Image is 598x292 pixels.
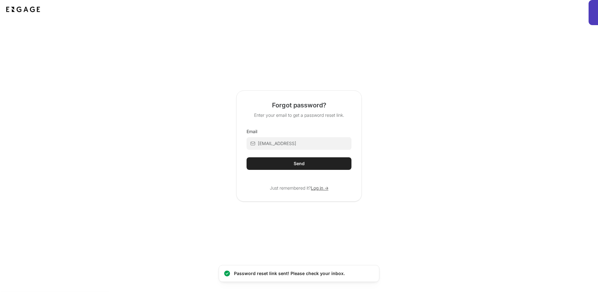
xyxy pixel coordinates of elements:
label: Email [247,128,257,135]
button: Send [247,157,351,170]
h2: Forgot password? [272,101,326,110]
input: Enter your email [258,137,351,150]
a: Log in -> [311,185,329,191]
p: Just remembered it? [247,185,351,191]
img: Application logo [5,5,41,14]
div: Send [294,160,305,167]
p: Enter your email to get a password reset link. [254,112,344,118]
h2: Password reset link sent! Please check your inbox. [234,270,374,277]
